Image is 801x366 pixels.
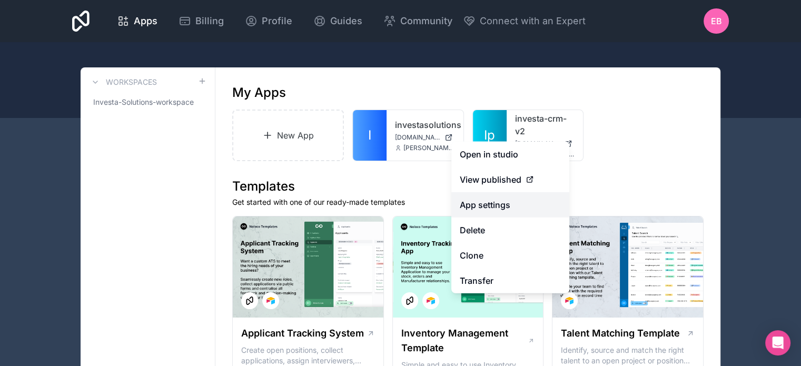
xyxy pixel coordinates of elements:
a: View published [451,167,569,192]
a: Community [375,9,461,33]
a: Profile [236,9,301,33]
a: Guides [305,9,371,33]
p: Identify, source and match the right talent to an open project or position with our Talent Matchi... [561,345,695,366]
span: I [368,127,371,144]
span: View published [460,173,521,186]
span: EB [711,15,722,27]
img: Airtable Logo [427,296,435,305]
span: Apps [134,14,157,28]
button: Delete [451,217,569,243]
a: New App [232,110,344,161]
h1: Templates [232,178,704,195]
span: Connect with an Expert [480,14,586,28]
a: Ip [473,110,507,161]
a: App settings [451,192,569,217]
span: Investa-Solutions-workspace [93,97,194,107]
p: Create open positions, collect applications, assign interviewers, centralise candidate feedback a... [241,345,375,366]
h1: Talent Matching Template [561,326,680,341]
a: Apps [108,9,166,33]
span: Guides [330,14,362,28]
a: [DOMAIN_NAME] [395,133,455,142]
a: [DOMAIN_NAME] [515,140,575,148]
h1: Inventory Management Template [401,326,528,355]
a: investa-crm-v2 [515,112,575,137]
img: Airtable Logo [266,296,275,305]
a: Billing [170,9,232,33]
span: Billing [195,14,224,28]
span: Ip [484,127,495,144]
a: investasolutions [395,118,455,131]
h1: Applicant Tracking System [241,326,364,341]
span: Community [400,14,452,28]
span: [DOMAIN_NAME] [395,133,440,142]
div: Open Intercom Messenger [765,330,790,355]
img: Airtable Logo [565,296,573,305]
p: Get started with one of our ready-made templates [232,197,704,207]
a: I [353,110,387,161]
a: Open in studio [451,142,569,167]
a: Clone [451,243,569,268]
h1: My Apps [232,84,286,101]
span: [DOMAIN_NAME] [515,140,560,148]
h3: Workspaces [106,77,157,87]
a: Workspaces [89,76,157,88]
span: [PERSON_NAME][EMAIL_ADDRESS][PERSON_NAME][DOMAIN_NAME] [403,144,455,152]
span: Profile [262,14,292,28]
button: Connect with an Expert [463,14,586,28]
a: Investa-Solutions-workspace [89,93,206,112]
a: Transfer [451,268,569,293]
